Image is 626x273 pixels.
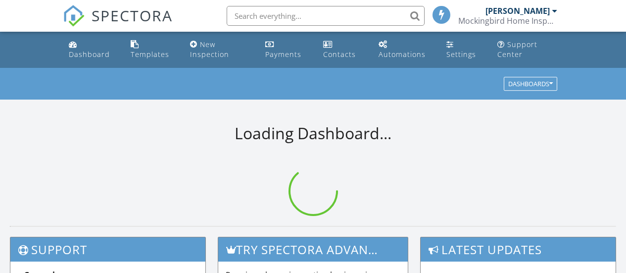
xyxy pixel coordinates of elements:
[92,5,173,26] span: SPECTORA
[65,36,119,64] a: Dashboard
[497,40,537,59] div: Support Center
[319,36,367,64] a: Contacts
[186,36,253,64] a: New Inspection
[10,237,205,262] h3: Support
[69,50,110,59] div: Dashboard
[127,36,179,64] a: Templates
[261,36,311,64] a: Payments
[265,50,301,59] div: Payments
[218,237,407,262] h3: Try spectora advanced [DATE]
[485,6,550,16] div: [PERSON_NAME]
[442,36,485,64] a: Settings
[493,36,562,64] a: Support Center
[63,5,85,27] img: The Best Home Inspection Software - Spectora
[131,50,169,59] div: Templates
[379,50,426,59] div: Automations
[323,50,356,59] div: Contacts
[508,81,553,88] div: Dashboards
[421,237,616,262] h3: Latest Updates
[375,36,434,64] a: Automations (Basic)
[504,77,557,91] button: Dashboards
[458,16,557,26] div: Mockingbird Home Inspections LLC
[63,13,173,34] a: SPECTORA
[446,50,476,59] div: Settings
[227,6,425,26] input: Search everything...
[190,40,229,59] div: New Inspection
